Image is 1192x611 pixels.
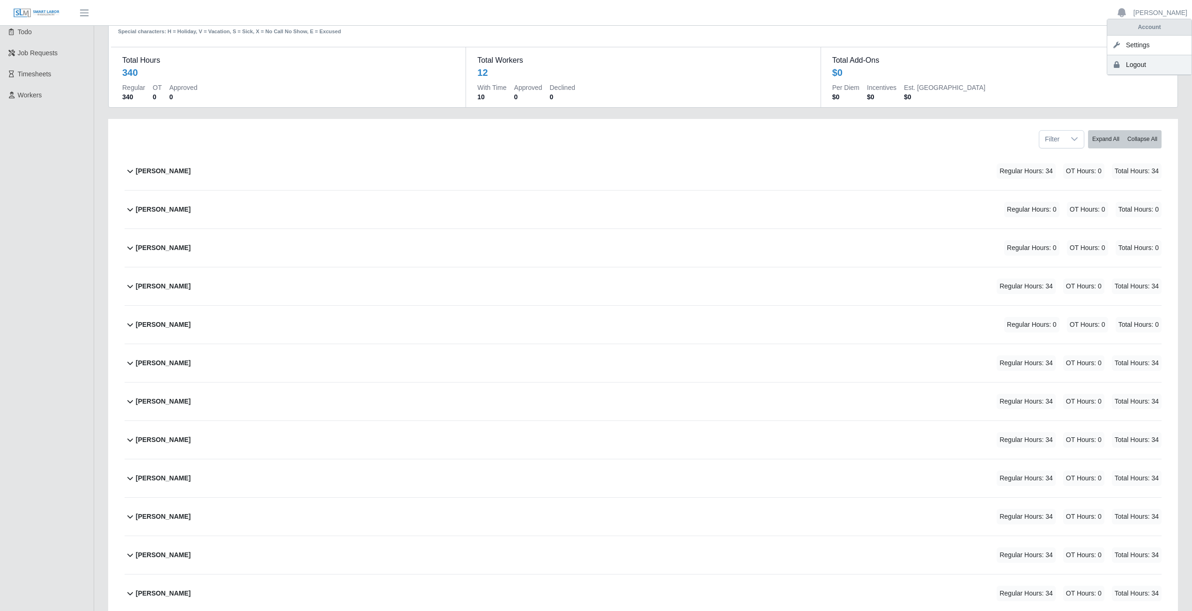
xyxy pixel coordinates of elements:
div: Special characters: H = Holiday, V = Vacation, S = Sick, X = No Call No Show, E = Excused [118,20,548,36]
span: Job Requests [18,49,58,57]
dd: $0 [904,92,985,102]
span: Regular Hours: 34 [997,471,1056,486]
b: [PERSON_NAME] [136,166,191,176]
img: SLM Logo [13,8,60,18]
dt: Regular [122,83,145,92]
span: OT Hours: 0 [1063,163,1104,179]
dt: Declined [550,83,575,92]
a: Settings [1107,36,1192,55]
b: [PERSON_NAME] [136,358,191,368]
span: Total Hours: 34 [1112,394,1162,409]
b: [PERSON_NAME] [136,550,191,560]
span: Total Hours: 34 [1112,355,1162,371]
dt: Incentives [867,83,896,92]
button: Collapse All [1123,130,1162,148]
span: Total Hours: 34 [1112,279,1162,294]
dd: $0 [832,92,859,102]
span: Total Hours: 0 [1116,202,1162,217]
span: OT Hours: 0 [1063,509,1104,524]
dd: 0 [153,92,162,102]
strong: Account [1138,24,1161,30]
b: [PERSON_NAME] [136,281,191,291]
span: Regular Hours: 0 [1004,240,1059,256]
dd: 0 [550,92,575,102]
div: 12 [477,66,488,79]
b: [PERSON_NAME] [136,243,191,253]
span: Regular Hours: 0 [1004,202,1059,217]
span: Total Hours: 34 [1112,471,1162,486]
dt: Total Add-Ons [832,55,1164,66]
span: OT Hours: 0 [1063,394,1104,409]
b: [PERSON_NAME] [136,397,191,406]
dd: 340 [122,92,145,102]
span: Filter [1039,131,1065,148]
span: Workers [18,91,42,99]
button: [PERSON_NAME] Regular Hours: 34 OT Hours: 0 Total Hours: 34 [125,344,1162,382]
span: Regular Hours: 34 [997,509,1056,524]
dt: Per Diem [832,83,859,92]
span: OT Hours: 0 [1067,317,1108,332]
b: [PERSON_NAME] [136,205,191,214]
button: [PERSON_NAME] Regular Hours: 0 OT Hours: 0 Total Hours: 0 [125,229,1162,267]
dt: Est. [GEOGRAPHIC_DATA] [904,83,985,92]
span: Regular Hours: 34 [997,355,1056,371]
dd: $0 [867,92,896,102]
button: [PERSON_NAME] Regular Hours: 34 OT Hours: 0 Total Hours: 34 [125,267,1162,305]
dt: Total Workers [477,55,809,66]
span: Regular Hours: 34 [997,279,1056,294]
span: OT Hours: 0 [1067,240,1108,256]
button: [PERSON_NAME] Regular Hours: 34 OT Hours: 0 Total Hours: 34 [125,498,1162,536]
div: $0 [832,66,843,79]
button: [PERSON_NAME] Regular Hours: 34 OT Hours: 0 Total Hours: 34 [125,459,1162,497]
button: [PERSON_NAME] Regular Hours: 0 OT Hours: 0 Total Hours: 0 [125,191,1162,228]
button: [PERSON_NAME] Regular Hours: 34 OT Hours: 0 Total Hours: 34 [125,536,1162,574]
div: bulk actions [1088,130,1162,148]
span: Todo [18,28,32,36]
dt: Approved [514,83,542,92]
span: Total Hours: 34 [1112,509,1162,524]
span: Total Hours: 34 [1112,547,1162,563]
span: Total Hours: 34 [1112,163,1162,179]
dt: Approved [169,83,197,92]
span: Regular Hours: 34 [997,432,1056,448]
span: OT Hours: 0 [1063,355,1104,371]
dt: With Time [477,83,506,92]
span: Total Hours: 34 [1112,586,1162,601]
span: OT Hours: 0 [1063,432,1104,448]
span: Total Hours: 0 [1116,240,1162,256]
button: [PERSON_NAME] Regular Hours: 34 OT Hours: 0 Total Hours: 34 [125,421,1162,459]
span: OT Hours: 0 [1063,471,1104,486]
dd: 10 [477,92,506,102]
div: 340 [122,66,138,79]
dd: 0 [169,92,197,102]
b: [PERSON_NAME] [136,435,191,445]
b: [PERSON_NAME] [136,473,191,483]
button: [PERSON_NAME] Regular Hours: 0 OT Hours: 0 Total Hours: 0 [125,306,1162,344]
span: Timesheets [18,70,52,78]
span: OT Hours: 0 [1063,547,1104,563]
dt: Total Hours [122,55,454,66]
a: Logout [1107,55,1192,75]
dd: 0 [514,92,542,102]
span: OT Hours: 0 [1063,586,1104,601]
button: Expand All [1088,130,1124,148]
b: [PERSON_NAME] [136,320,191,330]
span: Regular Hours: 34 [997,586,1056,601]
span: Total Hours: 34 [1112,432,1162,448]
span: Regular Hours: 34 [997,163,1056,179]
span: OT Hours: 0 [1067,202,1108,217]
b: [PERSON_NAME] [136,512,191,522]
b: [PERSON_NAME] [136,589,191,598]
span: Total Hours: 0 [1116,317,1162,332]
span: Regular Hours: 34 [997,394,1056,409]
span: Regular Hours: 0 [1004,317,1059,332]
a: [PERSON_NAME] [1133,8,1187,18]
button: [PERSON_NAME] Regular Hours: 34 OT Hours: 0 Total Hours: 34 [125,383,1162,420]
span: OT Hours: 0 [1063,279,1104,294]
button: [PERSON_NAME] Regular Hours: 34 OT Hours: 0 Total Hours: 34 [125,152,1162,190]
span: Regular Hours: 34 [997,547,1056,563]
dt: OT [153,83,162,92]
